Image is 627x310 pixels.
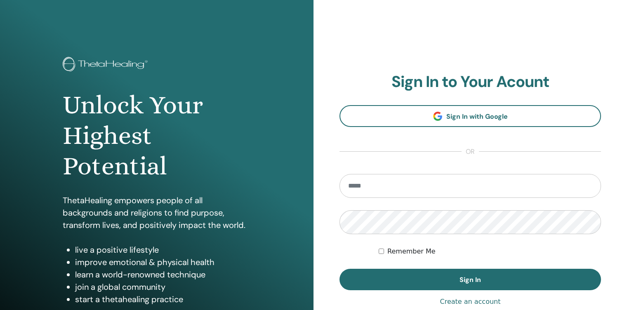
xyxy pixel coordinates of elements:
[460,275,481,284] span: Sign In
[446,112,508,121] span: Sign In with Google
[75,268,251,281] li: learn a world-renowned technique
[63,90,251,182] h1: Unlock Your Highest Potential
[339,269,601,290] button: Sign In
[339,105,601,127] a: Sign In with Google
[63,194,251,231] p: ThetaHealing empowers people of all backgrounds and religions to find purpose, transform lives, a...
[75,256,251,268] li: improve emotional & physical health
[75,293,251,305] li: start a thetahealing practice
[379,247,601,256] div: Keep me authenticated indefinitely or until I manually logout
[75,244,251,256] li: live a positive lifestyle
[75,281,251,293] li: join a global community
[462,147,479,157] span: or
[440,297,500,307] a: Create an account
[387,247,436,256] label: Remember Me
[339,73,601,92] h2: Sign In to Your Acount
